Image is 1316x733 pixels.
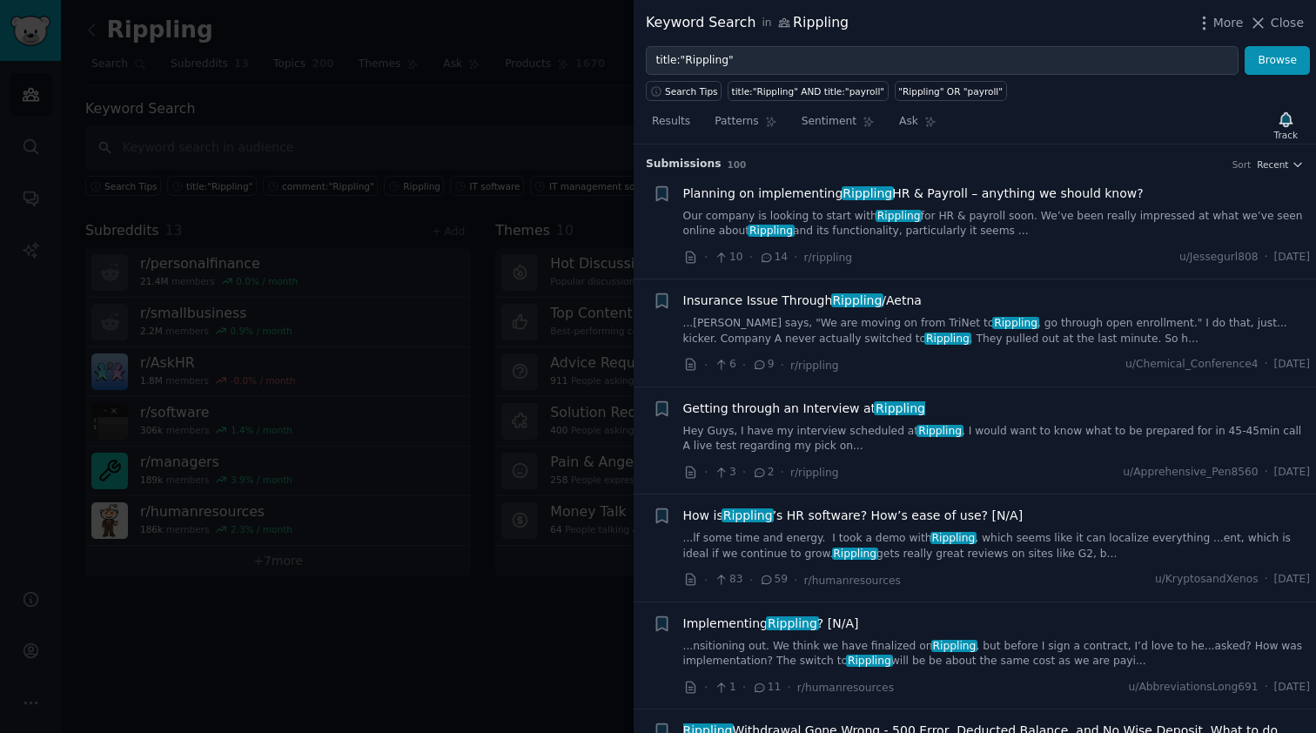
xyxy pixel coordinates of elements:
[916,425,963,437] span: Rippling
[646,46,1239,76] input: Try a keyword related to your business
[790,467,839,479] span: r/rippling
[874,401,926,415] span: Rippling
[715,114,758,130] span: Patterns
[766,616,818,630] span: Rippling
[714,465,735,481] span: 3
[683,292,922,310] span: Insurance Issue Through /Aetna
[683,615,859,633] span: Implementing ? [N/A]
[732,85,885,98] div: title:"Rippling" AND title:"payroll"
[646,108,696,144] a: Results
[1274,357,1310,373] span: [DATE]
[846,655,892,667] span: Rippling
[1268,107,1304,144] button: Track
[742,463,746,481] span: ·
[683,185,1144,203] span: Planning on implementing HR & Payroll – anything we should know?
[728,81,889,101] a: title:"Rippling" AND title:"payroll"
[787,678,790,696] span: ·
[683,292,922,310] a: Insurance Issue ThroughRippling/Aetna
[1213,14,1244,32] span: More
[898,85,1003,98] div: "Rippling" OR "payroll"
[930,532,977,544] span: Rippling
[876,210,922,222] span: Rippling
[708,108,782,144] a: Patterns
[931,640,977,652] span: Rippling
[714,572,742,588] span: 83
[704,248,708,266] span: ·
[1265,357,1268,373] span: ·
[749,571,753,589] span: ·
[899,114,918,130] span: Ask
[893,108,943,144] a: Ask
[804,252,853,264] span: r/rippling
[1245,46,1310,76] button: Browse
[646,81,722,101] button: Search Tips
[831,293,883,307] span: Rippling
[683,316,1311,346] a: ...[PERSON_NAME] says, "We are moving on from TriNet toRippling, go through open enrollment." I d...
[748,225,794,237] span: Rippling
[742,356,746,374] span: ·
[1271,14,1304,32] span: Close
[842,186,894,200] span: Rippling
[683,507,1024,525] span: How is ’s HR software? How’s ease of use? [N/A]
[742,678,746,696] span: ·
[762,16,771,31] span: in
[752,680,781,696] span: 11
[1128,680,1258,696] span: u/AbbreviationsLong691
[802,114,856,130] span: Sentiment
[714,250,742,266] span: 10
[704,463,708,481] span: ·
[1265,572,1268,588] span: ·
[722,508,774,522] span: Rippling
[1123,465,1258,481] span: u/Apprehensive_Pen8560
[1265,465,1268,481] span: ·
[683,507,1024,525] a: How isRippling’s HR software? How’s ease of use? [N/A]
[683,615,859,633] a: ImplementingRippling? [N/A]
[646,12,849,34] div: Keyword Search Rippling
[797,682,894,694] span: r/humanresources
[759,250,788,266] span: 14
[759,572,788,588] span: 59
[1257,158,1288,171] span: Recent
[781,356,784,374] span: ·
[992,317,1038,329] span: Rippling
[794,571,797,589] span: ·
[1195,14,1244,32] button: More
[749,248,753,266] span: ·
[683,400,925,418] span: Getting through an Interview at
[1265,680,1268,696] span: ·
[752,357,774,373] span: 9
[704,678,708,696] span: ·
[1274,680,1310,696] span: [DATE]
[646,157,722,172] span: Submission s
[683,209,1311,239] a: Our company is looking to start withRipplingfor HR & payroll soon. We’ve been really impressed at...
[665,85,718,98] span: Search Tips
[1179,250,1259,266] span: u/Jessegurl808
[804,575,901,587] span: r/humanresources
[1257,158,1304,171] button: Recent
[683,185,1144,203] a: Planning on implementingRipplingHR & Payroll – anything we should know?
[895,81,1007,101] a: "Rippling" OR "payroll"
[1232,158,1252,171] div: Sort
[683,639,1311,669] a: ...nsitioning out. We think we have finalized onRippling, but before I sign a contract, I’d love ...
[1155,572,1259,588] span: u/KryptosandXenos
[790,360,839,372] span: r/rippling
[652,114,690,130] span: Results
[924,333,970,345] span: Rippling
[728,159,747,170] span: 100
[704,356,708,374] span: ·
[683,424,1311,454] a: Hey Guys, I have my interview scheduled atRippling, I would want to know what to be prepared for ...
[683,400,925,418] a: Getting through an Interview atRippling
[1274,129,1298,141] div: Track
[714,357,735,373] span: 6
[1274,250,1310,266] span: [DATE]
[714,680,735,696] span: 1
[1274,465,1310,481] span: [DATE]
[1249,14,1304,32] button: Close
[832,548,878,560] span: Rippling
[794,248,797,266] span: ·
[752,465,774,481] span: 2
[704,571,708,589] span: ·
[1274,572,1310,588] span: [DATE]
[683,531,1311,562] a: ...lf some time and energy. I took a demo withRippling, which seems like it can localize everythi...
[781,463,784,481] span: ·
